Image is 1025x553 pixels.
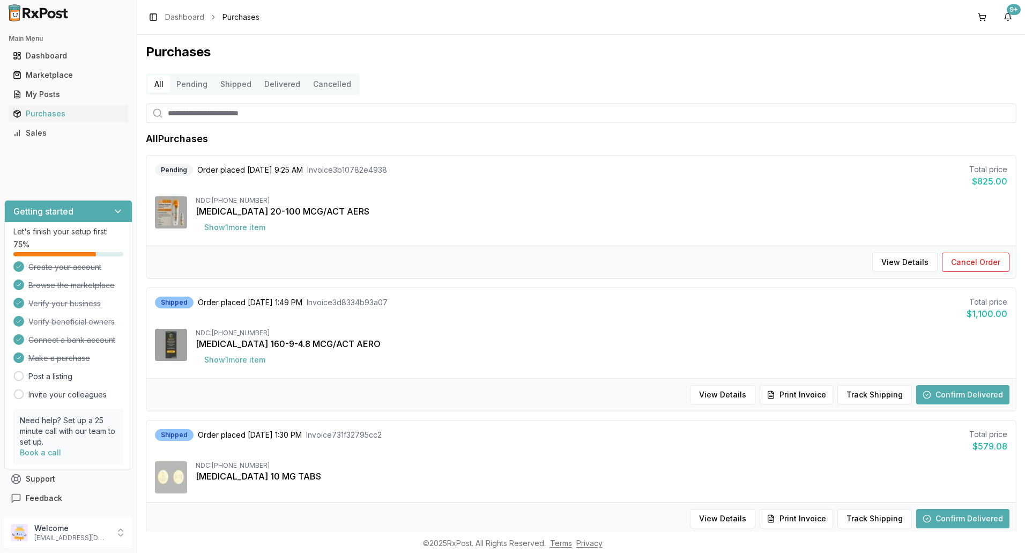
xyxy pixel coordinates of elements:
button: 9+ [999,9,1016,26]
button: Marketplace [4,67,132,84]
a: Sales [9,123,128,143]
button: View Details [690,385,755,404]
button: Shipped [214,76,258,93]
div: 9+ [1007,4,1021,15]
button: Purchases [4,105,132,122]
a: Post a listing [28,371,72,382]
h2: Main Menu [9,34,128,43]
div: NDC: [PHONE_NUMBER] [196,196,1007,205]
div: Total price [967,297,1007,307]
button: Show1more item [196,350,274,370]
a: Invite your colleagues [28,389,107,400]
span: Verify your business [28,298,101,309]
div: NDC: [PHONE_NUMBER] [196,329,1007,337]
a: Book a call [20,448,61,457]
div: Purchases [13,108,124,119]
span: Order placed [DATE] 9:25 AM [197,165,303,175]
nav: breadcrumb [165,12,259,23]
span: Create your account [28,262,101,272]
button: Cancel Order [942,253,1009,272]
div: Dashboard [13,50,124,61]
div: [MEDICAL_DATA] 10 MG TABS [196,470,1007,483]
p: Welcome [34,523,109,534]
button: Delivered [258,76,307,93]
span: Connect a bank account [28,335,115,345]
div: Pending [155,164,193,176]
a: Dashboard [9,46,128,65]
button: My Posts [4,86,132,103]
img: Combivent Respimat 20-100 MCG/ACT AERS [155,196,187,228]
div: My Posts [13,89,124,100]
div: Marketplace [13,70,124,80]
a: Dashboard [165,12,204,23]
p: Need help? Set up a 25 minute call with our team to set up. [20,415,117,447]
button: Print Invoice [760,385,833,404]
button: View Details [872,253,938,272]
a: Privacy [576,539,603,548]
div: [MEDICAL_DATA] 20-100 MCG/ACT AERS [196,205,1007,218]
div: Shipped [155,297,194,308]
button: Dashboard [4,47,132,64]
button: Pending [170,76,214,93]
h1: All Purchases [146,131,208,146]
div: Sales [13,128,124,138]
img: Breztri Aerosphere 160-9-4.8 MCG/ACT AERO [155,329,187,361]
span: Invoice 731f32795cc2 [306,430,382,440]
h1: Purchases [146,43,1016,61]
button: Sales [4,124,132,142]
a: Terms [550,539,572,548]
button: Track Shipping [837,509,912,528]
div: Shipped [155,429,194,441]
button: Show1more item [196,218,274,237]
p: Let's finish your setup first! [13,226,123,237]
span: Browse the marketplace [28,280,115,291]
button: Confirm Delivered [916,509,1009,528]
span: Invoice 3d8334b93a07 [307,297,388,308]
div: $825.00 [969,175,1007,188]
img: User avatar [11,524,28,541]
iframe: Intercom live chat [989,517,1014,542]
a: Marketplace [9,65,128,85]
button: Confirm Delivered [916,385,1009,404]
div: [MEDICAL_DATA] 160-9-4.8 MCG/ACT AERO [196,337,1007,350]
a: Purchases [9,104,128,123]
button: All [148,76,170,93]
button: Support [4,469,132,489]
div: Total price [969,429,1007,440]
div: $1,100.00 [967,307,1007,320]
button: Track Shipping [837,385,912,404]
span: Feedback [26,493,62,504]
button: Feedback [4,489,132,508]
img: Jardiance 10 MG TABS [155,461,187,493]
span: Make a purchase [28,353,90,364]
h3: Getting started [13,205,73,218]
button: View Details [690,509,755,528]
span: Invoice 3b10782e4938 [307,165,387,175]
button: Cancelled [307,76,358,93]
p: [EMAIL_ADDRESS][DOMAIN_NAME] [34,534,109,542]
span: 75 % [13,239,29,250]
span: Verify beneficial owners [28,316,115,327]
div: NDC: [PHONE_NUMBER] [196,461,1007,470]
span: Purchases [222,12,259,23]
div: Total price [969,164,1007,175]
a: My Posts [9,85,128,104]
span: Order placed [DATE] 1:30 PM [198,430,302,440]
button: Print Invoice [760,509,833,528]
div: $579.08 [969,440,1007,453]
span: Order placed [DATE] 1:49 PM [198,297,302,308]
img: RxPost Logo [4,4,73,21]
